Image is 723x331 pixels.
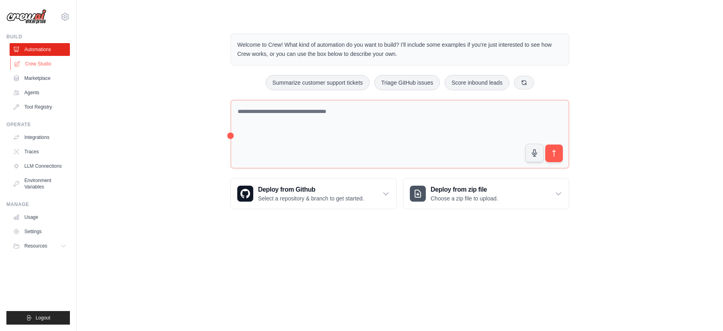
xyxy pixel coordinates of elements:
a: Usage [10,211,70,224]
button: Summarize customer support tickets [266,75,369,90]
div: Operate [6,121,70,128]
div: Manage [6,201,70,208]
button: Resources [10,240,70,252]
a: LLM Connections [10,160,70,172]
span: Logout [36,315,50,321]
h3: Deploy from zip file [431,185,498,194]
a: Marketplace [10,72,70,85]
a: Settings [10,225,70,238]
a: Agents [10,86,70,99]
a: Automations [10,43,70,56]
a: Environment Variables [10,174,70,193]
button: Triage GitHub issues [374,75,440,90]
img: Logo [6,9,46,24]
a: Crew Studio [10,57,71,70]
a: Traces [10,145,70,158]
a: Integrations [10,131,70,144]
button: Logout [6,311,70,325]
p: Select a repository & branch to get started. [258,194,364,202]
p: Welcome to Crew! What kind of automation do you want to build? I'll include some examples if you'... [237,40,562,59]
button: Score inbound leads [445,75,509,90]
span: Resources [24,243,47,249]
p: Choose a zip file to upload. [431,194,498,202]
h3: Deploy from Github [258,185,364,194]
div: Build [6,34,70,40]
a: Tool Registry [10,101,70,113]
